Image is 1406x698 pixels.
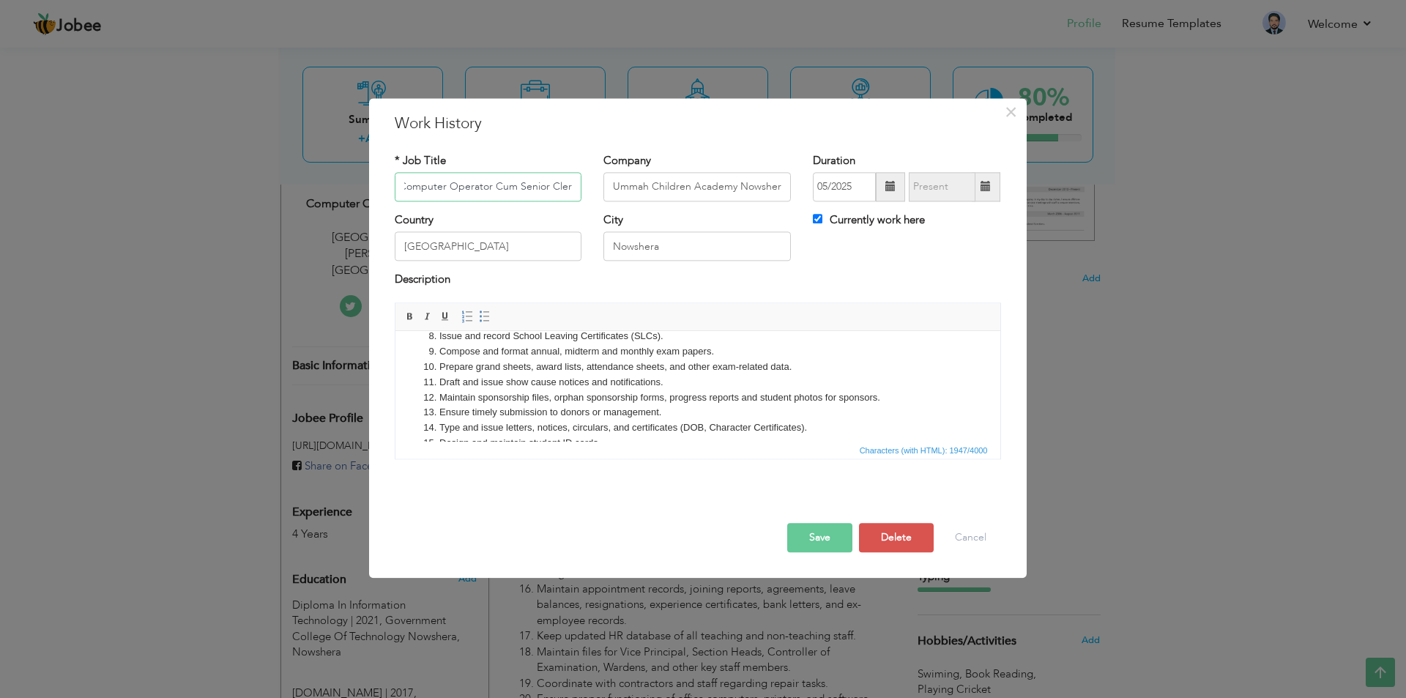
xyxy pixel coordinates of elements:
[437,308,453,324] a: Underline
[44,105,561,120] li: Design and maintain student ID cards.
[859,523,934,552] button: Delete
[857,444,992,457] div: Statistics
[395,153,446,168] label: * Job Title
[395,272,450,288] label: Description
[395,113,1001,135] h3: Work History
[787,523,852,552] button: Save
[603,153,651,168] label: Company
[44,59,561,75] li: Maintain sponsorship files, orphan sponsorship forms, progress reports and student photos for spo...
[1000,100,1023,124] button: Close
[402,308,418,324] a: Bold
[44,44,561,59] li: Draft and issue show cause notices and notifications.
[459,308,475,324] a: Insert/Remove Numbered List
[813,214,822,223] input: Currently work here
[44,13,561,29] li: Compose and format annual, midterm and monthly exam papers.
[44,29,561,44] li: Prepare grand sheets, award lists, attendance sheets, and other exam-related data.
[813,172,876,201] input: From
[477,308,493,324] a: Insert/Remove Bulleted List
[813,212,925,228] label: Currently work here
[813,153,855,168] label: Duration
[395,212,434,228] label: Country
[940,523,1001,552] button: Cancel
[44,74,561,89] li: Ensure timely submission to donors or management.
[909,172,975,201] input: Present
[44,89,561,105] li: Type and issue letters, notices, circulars, and certificates (DOB, Character Certificates).
[603,212,623,228] label: City
[420,308,436,324] a: Italic
[857,444,991,457] span: Characters (with HTML): 1947/4000
[395,331,1000,441] iframe: Rich Text Editor, workEditor
[1005,99,1017,125] span: ×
